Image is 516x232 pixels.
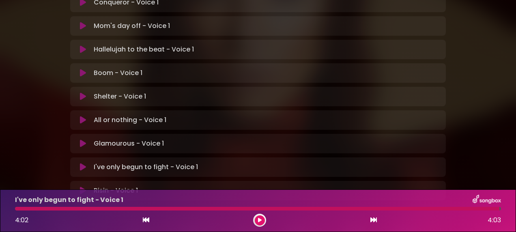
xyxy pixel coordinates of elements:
[94,21,170,31] p: Mom's day off - Voice 1
[94,68,142,78] p: Boom - Voice 1
[94,45,194,54] p: Hallelujah to the beat - Voice 1
[94,92,146,101] p: Shelter - Voice 1
[94,139,164,148] p: Glamourous - Voice 1
[488,215,501,225] span: 4:03
[15,215,28,225] span: 4:02
[94,115,166,125] p: All or nothing - Voice 1
[94,186,138,195] p: Risin - Voice 1
[94,162,198,172] p: I've only begun to fight - Voice 1
[15,195,123,205] p: I've only begun to fight - Voice 1
[473,195,501,205] img: songbox-logo-white.png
